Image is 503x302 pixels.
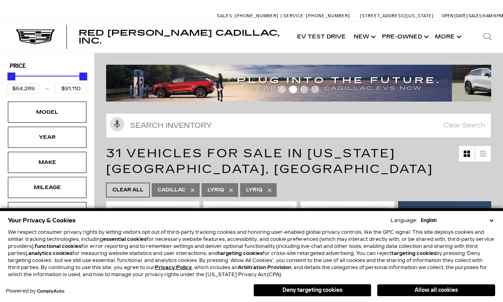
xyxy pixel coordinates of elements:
div: Powered by [6,289,64,294]
div: Minimum Price [7,73,15,80]
a: Privacy Policy [155,265,192,270]
span: Red [PERSON_NAME] Cadillac, Inc. [79,28,279,45]
a: Red [PERSON_NAME] Cadillac, Inc. [79,29,285,45]
a: EV Test Drive [293,21,350,53]
span: Go to slide 1 [278,86,286,93]
strong: functional cookies [35,244,81,249]
div: Make [28,158,67,167]
img: 2025 Cadillac LYRIQ Sport 1 [209,207,291,268]
div: Price [7,70,87,94]
a: [STREET_ADDRESS][US_STATE] [360,13,434,18]
span: Cadillac [158,185,185,195]
div: EngineEngine [8,202,86,223]
p: We respect consumer privacy rights by letting visitors opt out of third-party tracking cookies an... [8,229,495,278]
span: 9 AM-6 PM [483,13,503,18]
div: Language: [391,218,417,223]
img: 2025 Cadillac LYRIQ Sport 2 [307,207,388,268]
span: Service: [283,13,305,18]
input: Search Inventory [106,113,491,138]
span: Go to slide 3 [300,86,308,93]
span: Sales: [217,13,233,18]
span: Sales: [468,13,483,18]
div: Model [28,108,67,116]
svg: Click to toggle on voice search [110,117,124,131]
a: Service: [PHONE_NUMBER] [281,14,352,18]
a: Pre-Owned [378,21,431,53]
input: Maximum [55,84,87,94]
div: ModelModel [8,102,86,123]
div: MileageMileage [8,177,86,198]
span: Lyriq [207,185,224,195]
span: LYRIQ [246,185,263,195]
a: Sales: [PHONE_NUMBER] [217,14,281,18]
div: Mileage [28,183,67,192]
input: Minimum [7,84,39,94]
strong: Arbitration Provision [238,265,291,270]
img: Cadillac Dark Logo with Cadillac White Text [16,29,55,44]
strong: essential cookies [103,237,147,242]
strong: targeting cookies [218,251,263,256]
span: Clear All [112,185,143,195]
div: Year [28,133,67,142]
strong: analytics cookies [28,251,72,256]
a: New [350,21,378,53]
span: [PHONE_NUMBER] [306,13,350,18]
div: Maximum Price [79,73,87,80]
strong: targeting cookies [391,251,436,256]
button: Deny targeting cookies [253,284,371,297]
span: Go to slide 4 [311,86,319,93]
h5: Price [10,63,84,70]
span: Your Privacy & Cookies [8,215,76,226]
span: [PHONE_NUMBER] [235,13,279,18]
span: Open [DATE] [442,13,468,18]
span: Go to slide 2 [289,86,297,93]
span: 31 Vehicles for Sale in [US_STATE][GEOGRAPHIC_DATA], [GEOGRAPHIC_DATA] [106,146,433,176]
img: ev-blog-post-banners4 [106,65,452,102]
a: ComplyAuto [37,289,64,294]
button: More [431,21,464,53]
div: YearYear [8,127,86,148]
div: MakeMake [8,152,86,173]
button: Allow all cookies [377,284,495,296]
img: 2025 Cadillac LYRIQ Sport 1 [112,207,194,268]
select: Language Select [419,217,495,224]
